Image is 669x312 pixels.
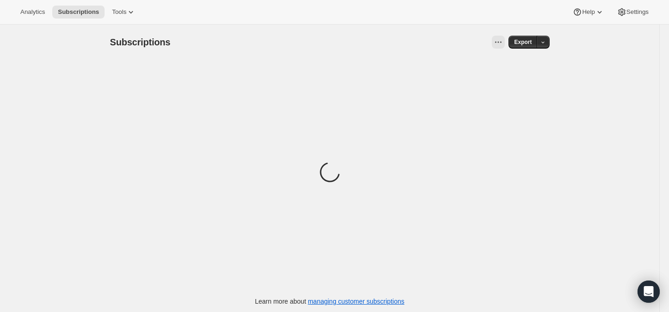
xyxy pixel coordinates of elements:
[508,36,537,49] button: Export
[308,298,404,305] a: managing customer subscriptions
[582,8,595,16] span: Help
[58,8,99,16] span: Subscriptions
[567,6,609,19] button: Help
[106,6,141,19] button: Tools
[612,6,654,19] button: Settings
[492,36,505,49] button: View actions for Subscriptions
[15,6,50,19] button: Analytics
[110,37,171,47] span: Subscriptions
[20,8,45,16] span: Analytics
[514,38,532,46] span: Export
[52,6,105,19] button: Subscriptions
[112,8,126,16] span: Tools
[638,281,660,303] div: Open Intercom Messenger
[255,297,404,306] p: Learn more about
[626,8,649,16] span: Settings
